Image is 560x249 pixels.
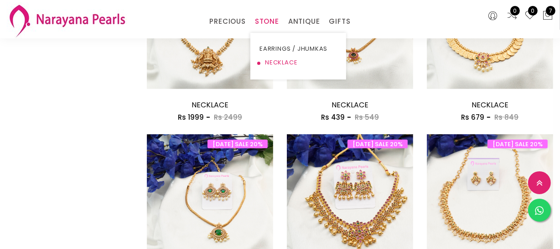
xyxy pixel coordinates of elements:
[192,100,228,110] a: NECKLACE
[259,56,337,69] a: NECKLACE
[259,42,337,56] a: EARRINGS / JHUMKAS
[329,15,350,28] a: GIFTS
[255,15,279,28] a: STONE
[487,140,548,148] span: [DATE] SALE 20%
[542,10,553,22] button: 7
[528,6,538,16] span: 0
[461,112,484,122] span: Rs 679
[546,6,555,16] span: 7
[321,112,345,122] span: Rs 439
[214,112,242,122] span: Rs 2499
[178,112,204,122] span: Rs 1999
[510,6,520,16] span: 0
[347,140,408,148] span: [DATE] SALE 20%
[524,10,535,22] a: 0
[332,100,368,110] a: NECKLACE
[507,10,518,22] a: 0
[209,15,245,28] a: PRECIOUS
[355,112,379,122] span: Rs 549
[472,100,508,110] a: NECKLACE
[494,112,519,122] span: Rs 849
[288,15,320,28] a: ANTIQUE
[207,140,268,148] span: [DATE] SALE 20%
